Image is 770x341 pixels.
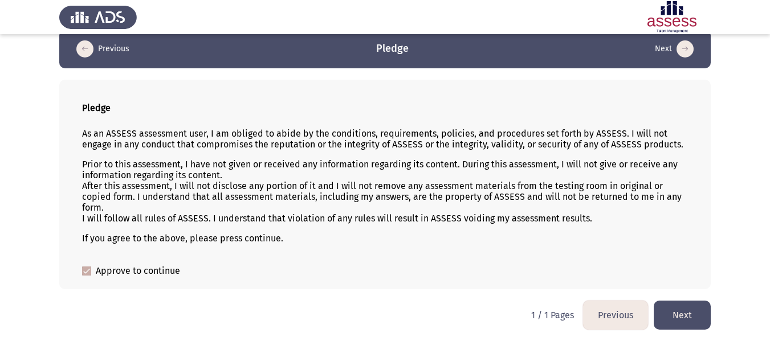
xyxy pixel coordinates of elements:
button: load next page [651,40,697,58]
img: Assess Talent Management logo [59,1,137,33]
button: load previous page [583,301,648,330]
p: 1 / 1 Pages [531,310,574,321]
p: Prior to this assessment, I have not given or received any information regarding its content. Dur... [82,159,688,224]
p: If you agree to the above, please press continue. [82,233,688,244]
button: load previous page [73,40,133,58]
img: Assessment logo of ASSESS English Language Assessment (3 Module) (Ba - IB) [633,1,711,33]
b: Pledge [82,102,111,113]
p: As an ASSESS assessment user, I am obliged to abide by the conditions, requirements, policies, an... [82,128,688,150]
button: load next page [654,301,711,330]
span: Approve to continue [96,264,180,278]
h3: Pledge [376,42,409,56]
